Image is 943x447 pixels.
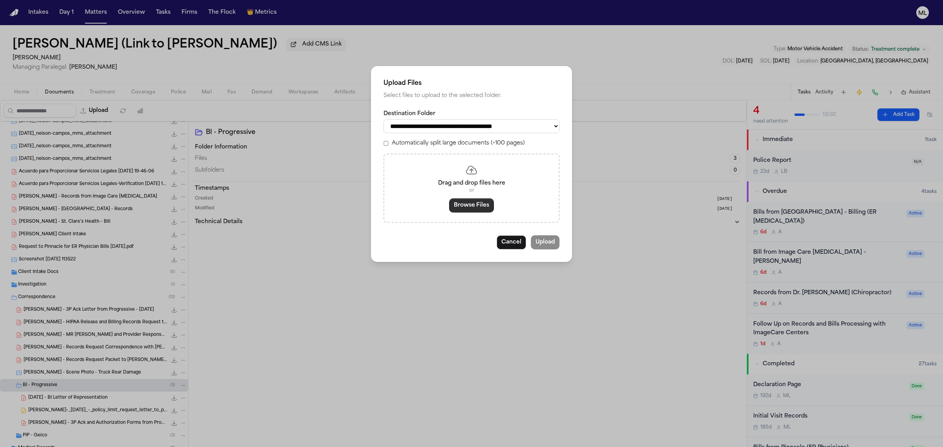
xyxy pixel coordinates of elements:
button: Browse Files [449,198,494,213]
button: Upload [531,235,560,249]
button: Cancel [497,235,526,249]
p: Select files to upload to the selected folder. [383,91,560,101]
h2: Upload Files [383,79,560,88]
label: Destination Folder [383,110,560,118]
p: or [394,187,549,194]
label: Automatically split large documents (>100 pages) [392,139,525,147]
p: Drag and drop files here [394,180,549,187]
